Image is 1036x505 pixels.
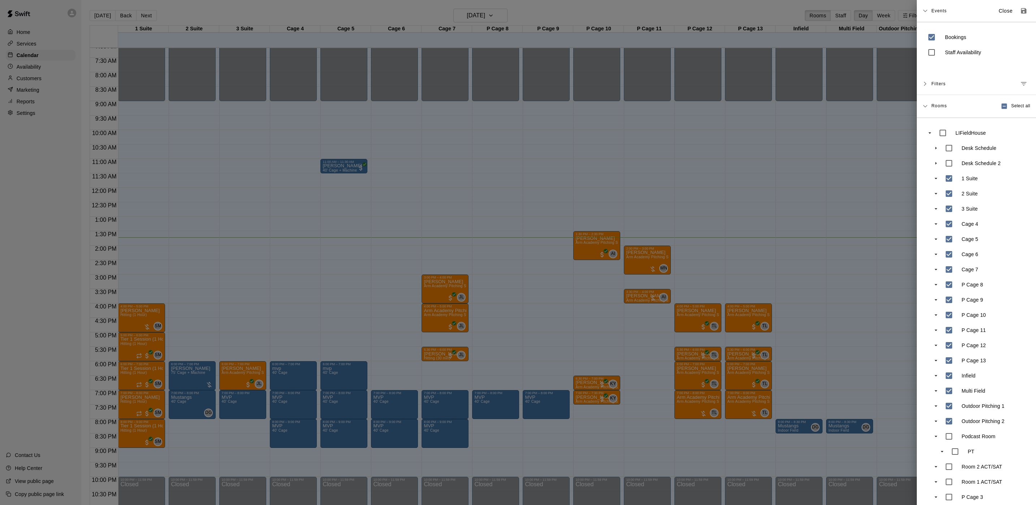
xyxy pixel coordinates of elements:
[917,95,1036,118] div: RoomsSelect all
[962,463,1002,470] p: Room 2 ACT/SAT
[955,129,986,137] p: LIFieldHouse
[1011,103,1030,110] span: Select all
[962,433,996,440] p: Podcast Room
[931,4,947,17] span: Events
[994,5,1017,17] button: Close sidebar
[962,205,978,212] p: 3 Suite
[962,190,978,197] p: 2 Suite
[962,327,986,334] p: P Cage 11
[962,357,986,364] p: P Cage 13
[962,175,978,182] p: 1 Suite
[962,478,1002,485] p: Room 1 ACT/SAT
[945,49,981,56] p: Staff Availability
[962,296,983,303] p: P Cage 9
[962,220,978,228] p: Cage 4
[962,160,1001,167] p: Desk Schedule 2
[962,144,996,152] p: Desk Schedule
[931,77,946,90] span: Filters
[962,418,1005,425] p: Outdoor Pitching 2
[962,311,986,319] p: P Cage 10
[1017,4,1030,17] button: Save as default view
[968,448,974,455] p: PT
[962,266,978,273] p: Cage 7
[962,372,975,379] p: Infield
[962,342,986,349] p: P Cage 12
[945,34,966,41] p: Bookings
[962,281,983,288] p: P Cage 8
[962,493,983,501] p: P Cage 3
[962,402,1005,410] p: Outdoor Pitching 1
[962,236,978,243] p: Cage 5
[931,103,947,108] span: Rooms
[1017,77,1030,90] button: Manage filters
[917,73,1036,95] div: FiltersManage filters
[999,7,1013,15] p: Close
[962,251,978,258] p: Cage 6
[962,387,985,394] p: Multi Field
